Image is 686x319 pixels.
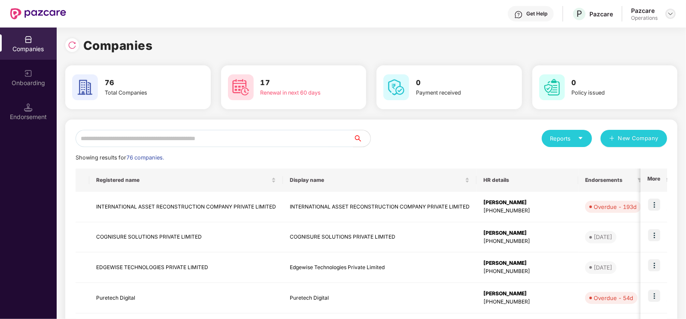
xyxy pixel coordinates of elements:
span: filter [636,175,644,185]
button: plusNew Company [601,130,667,147]
td: EDGEWISE TECHNOLOGIES PRIVATE LIMITED [89,252,283,283]
div: Total Companies [105,89,179,97]
img: icon [648,229,660,241]
td: Puretech Digital [89,283,283,313]
span: New Company [618,134,659,143]
div: Pazcare [631,6,658,15]
td: COGNISURE SOLUTIONS PRIVATE LIMITED [283,222,477,253]
div: Renewal in next 60 days [261,89,334,97]
img: svg+xml;base64,PHN2ZyB3aWR0aD0iMjAiIGhlaWdodD0iMjAiIHZpZXdCb3g9IjAgMCAyMCAyMCIgZmlsbD0ibm9uZSIgeG... [24,69,33,78]
div: Overdue - 193d [594,202,637,211]
span: Endorsements [585,177,634,184]
img: New Pazcare Logo [10,8,66,19]
span: search [353,135,370,142]
img: svg+xml;base64,PHN2ZyB3aWR0aD0iMTQuNSIgaGVpZ2h0PSIxNC41IiB2aWV3Qm94PSIwIDAgMTYgMTYiIGZpbGw9Im5vbm... [24,103,33,112]
td: INTERNATIONAL ASSET RECONSTRUCTION COMPANY PRIVATE LIMITED [283,192,477,222]
img: icon [648,199,660,211]
span: Registered name [96,177,270,184]
th: HR details [477,169,578,192]
div: Operations [631,15,658,21]
div: Pazcare [589,10,613,18]
img: icon [648,259,660,271]
span: caret-down [578,135,583,141]
div: Reports [550,134,583,143]
div: Payment received [416,89,490,97]
div: Policy issued [572,89,646,97]
div: [PHONE_NUMBER] [483,298,571,306]
td: Puretech Digital [283,283,477,313]
img: svg+xml;base64,PHN2ZyB4bWxucz0iaHR0cDovL3d3dy53My5vcmcvMjAwMC9zdmciIHdpZHRoPSI2MCIgaGVpZ2h0PSI2MC... [72,74,98,100]
td: COGNISURE SOLUTIONS PRIVATE LIMITED [89,222,283,253]
div: [DATE] [594,263,612,272]
div: [PERSON_NAME] [483,259,571,267]
img: svg+xml;base64,PHN2ZyBpZD0iRHJvcGRvd24tMzJ4MzIiIHhtbG5zPSJodHRwOi8vd3d3LnczLm9yZy8yMDAwL3N2ZyIgd2... [667,10,674,17]
div: [PERSON_NAME] [483,199,571,207]
div: Overdue - 54d [594,294,633,302]
h1: Companies [83,36,153,55]
td: INTERNATIONAL ASSET RECONSTRUCTION COMPANY PRIVATE LIMITED [89,192,283,222]
div: [PERSON_NAME] [483,229,571,237]
span: 76 companies. [126,154,164,161]
div: [PHONE_NUMBER] [483,207,571,215]
div: [PHONE_NUMBER] [483,237,571,245]
td: Edgewise Technologies Private Limited [283,252,477,283]
th: More [640,169,667,192]
h3: 17 [261,77,334,89]
img: svg+xml;base64,PHN2ZyBpZD0iSGVscC0zMngzMiIgeG1sbnM9Imh0dHA6Ly93d3cudzMub3JnLzIwMDAvc3ZnIiB3aWR0aD... [514,10,523,19]
div: Get Help [526,10,547,17]
span: P [577,9,582,19]
img: svg+xml;base64,PHN2ZyB4bWxucz0iaHR0cDovL3d3dy53My5vcmcvMjAwMC9zdmciIHdpZHRoPSI2MCIgaGVpZ2h0PSI2MC... [228,74,254,100]
span: plus [609,135,615,142]
img: svg+xml;base64,PHN2ZyBpZD0iQ29tcGFuaWVzIiB4bWxucz0iaHR0cDovL3d3dy53My5vcmcvMjAwMC9zdmciIHdpZHRoPS... [24,35,33,44]
h3: 76 [105,77,179,89]
span: Display name [290,177,463,184]
div: [PHONE_NUMBER] [483,267,571,276]
h3: 0 [572,77,646,89]
img: svg+xml;base64,PHN2ZyB4bWxucz0iaHR0cDovL3d3dy53My5vcmcvMjAwMC9zdmciIHdpZHRoPSI2MCIgaGVpZ2h0PSI2MC... [539,74,565,100]
th: Display name [283,169,477,192]
img: icon [648,290,660,302]
img: svg+xml;base64,PHN2ZyBpZD0iUmVsb2FkLTMyeDMyIiB4bWxucz0iaHR0cDovL3d3dy53My5vcmcvMjAwMC9zdmciIHdpZH... [68,41,76,49]
div: [PERSON_NAME] [483,290,571,298]
div: [DATE] [594,233,612,241]
h3: 0 [416,77,490,89]
button: search [353,130,371,147]
img: svg+xml;base64,PHN2ZyB4bWxucz0iaHR0cDovL3d3dy53My5vcmcvMjAwMC9zdmciIHdpZHRoPSI2MCIgaGVpZ2h0PSI2MC... [383,74,409,100]
span: filter [637,178,643,183]
th: Registered name [89,169,283,192]
span: Showing results for [76,154,164,161]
